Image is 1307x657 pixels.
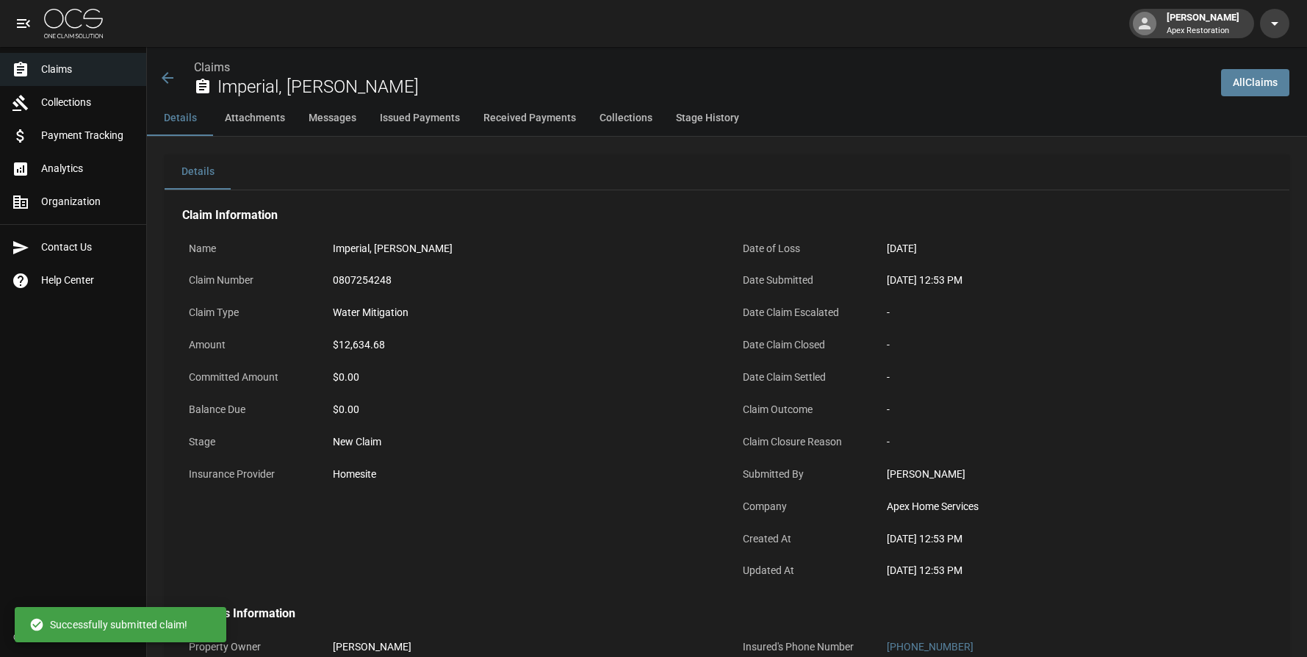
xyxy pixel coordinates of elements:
span: Organization [41,194,134,209]
span: Contact Us [41,240,134,255]
div: $0.00 [333,370,712,385]
p: Date of Loss [736,234,868,263]
p: Created At [736,525,868,553]
div: [DATE] 12:53 PM [887,273,1266,288]
p: Date Claim Escalated [736,298,868,327]
p: Claim Outcome [736,395,868,424]
p: Date Submitted [736,266,868,295]
p: Balance Due [182,395,314,424]
span: Claims [41,62,134,77]
span: Payment Tracking [41,128,134,143]
button: open drawer [9,9,38,38]
p: Date Claim Closed [736,331,868,359]
p: Claim Closure Reason [736,428,868,456]
div: Water Mitigation [333,305,408,320]
p: Committed Amount [182,363,314,392]
h4: Insured's Information [182,606,1272,621]
a: AllClaims [1221,69,1289,96]
div: © 2025 One Claim Solution [13,630,133,645]
p: Company [736,492,868,521]
span: Help Center [41,273,134,288]
p: Apex Restoration [1167,25,1239,37]
div: [PERSON_NAME] [887,467,1266,482]
span: Analytics [41,161,134,176]
button: Received Payments [472,101,588,136]
a: [PHONE_NUMBER] [887,641,973,653]
div: - [887,305,1266,320]
span: Collections [41,95,134,110]
div: [PERSON_NAME] [333,639,411,655]
p: Claim Type [182,298,314,327]
div: $12,634.68 [333,337,385,353]
h4: Claim Information [182,208,1272,223]
div: details tabs [165,154,1289,190]
p: Date Claim Settled [736,363,868,392]
div: - [887,337,1266,353]
button: Collections [588,101,664,136]
p: Amount [182,331,314,359]
div: Apex Home Services [887,499,1266,514]
div: anchor tabs [147,101,1307,136]
nav: breadcrumb [194,59,1209,76]
div: Imperial, [PERSON_NAME] [333,241,453,256]
div: [DATE] 12:53 PM [887,563,1266,578]
button: Details [147,101,213,136]
div: [DATE] 12:53 PM [887,531,1266,547]
div: Successfully submitted claim! [29,611,187,638]
div: Homesite [333,467,376,482]
img: ocs-logo-white-transparent.png [44,9,103,38]
button: Attachments [213,101,297,136]
p: Claim Number [182,266,314,295]
div: - [887,370,1266,385]
p: Submitted By [736,460,868,489]
button: Details [165,154,231,190]
div: [PERSON_NAME] [1161,10,1245,37]
p: Updated At [736,556,868,585]
div: - [887,434,1266,450]
p: Name [182,234,314,263]
button: Issued Payments [368,101,472,136]
a: Claims [194,60,230,74]
div: 0807254248 [333,273,392,288]
p: Stage [182,428,314,456]
p: Insurance Provider [182,460,314,489]
h2: Imperial, [PERSON_NAME] [217,76,1209,98]
div: [DATE] [887,241,917,256]
button: Stage History [664,101,751,136]
button: Messages [297,101,368,136]
div: New Claim [333,434,712,450]
div: - [887,402,1266,417]
div: $0.00 [333,402,712,417]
